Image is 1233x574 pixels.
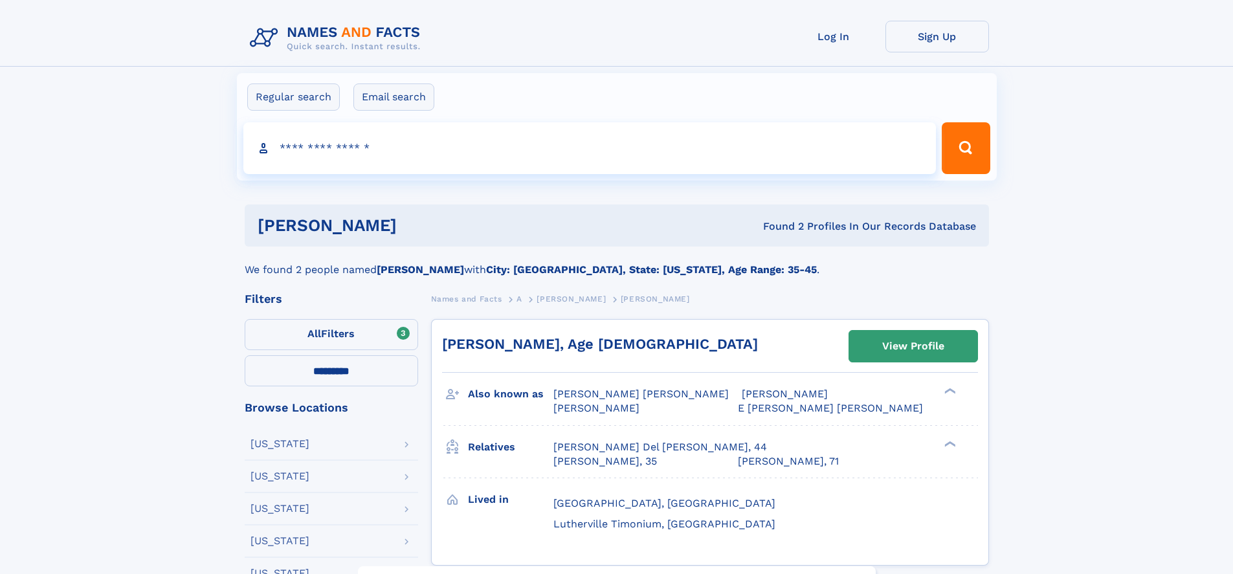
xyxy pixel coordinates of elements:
input: search input [243,122,937,174]
div: ❯ [941,439,957,448]
a: Names and Facts [431,291,502,307]
h3: Relatives [468,436,553,458]
span: E [PERSON_NAME] [PERSON_NAME] [738,402,923,414]
a: [PERSON_NAME] [537,291,606,307]
span: [PERSON_NAME] [621,294,690,304]
div: [US_STATE] [250,536,309,546]
div: Found 2 Profiles In Our Records Database [580,219,976,234]
label: Filters [245,319,418,350]
span: Lutherville Timonium, [GEOGRAPHIC_DATA] [553,518,775,530]
div: Browse Locations [245,402,418,414]
span: All [307,327,321,340]
label: Email search [353,83,434,111]
label: Regular search [247,83,340,111]
img: Logo Names and Facts [245,21,431,56]
div: [US_STATE] [250,503,309,514]
a: View Profile [849,331,977,362]
div: Filters [245,293,418,305]
span: A [517,294,522,304]
div: We found 2 people named with . [245,247,989,278]
a: [PERSON_NAME] Del [PERSON_NAME], 44 [553,440,767,454]
div: View Profile [882,331,944,361]
h3: Lived in [468,489,553,511]
span: [PERSON_NAME] [537,294,606,304]
span: [PERSON_NAME] [742,388,828,400]
span: [PERSON_NAME] [PERSON_NAME] [553,388,729,400]
a: [PERSON_NAME], Age [DEMOGRAPHIC_DATA] [442,336,758,352]
div: [US_STATE] [250,439,309,449]
div: [US_STATE] [250,471,309,481]
span: [PERSON_NAME] [553,402,639,414]
h1: [PERSON_NAME] [258,217,580,234]
a: [PERSON_NAME], 71 [738,454,839,469]
b: City: [GEOGRAPHIC_DATA], State: [US_STATE], Age Range: 35-45 [486,263,817,276]
a: [PERSON_NAME], 35 [553,454,657,469]
a: Sign Up [885,21,989,52]
button: Search Button [942,122,990,174]
b: [PERSON_NAME] [377,263,464,276]
h3: Also known as [468,383,553,405]
span: [GEOGRAPHIC_DATA], [GEOGRAPHIC_DATA] [553,497,775,509]
a: A [517,291,522,307]
div: ❯ [941,387,957,395]
a: Log In [782,21,885,52]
